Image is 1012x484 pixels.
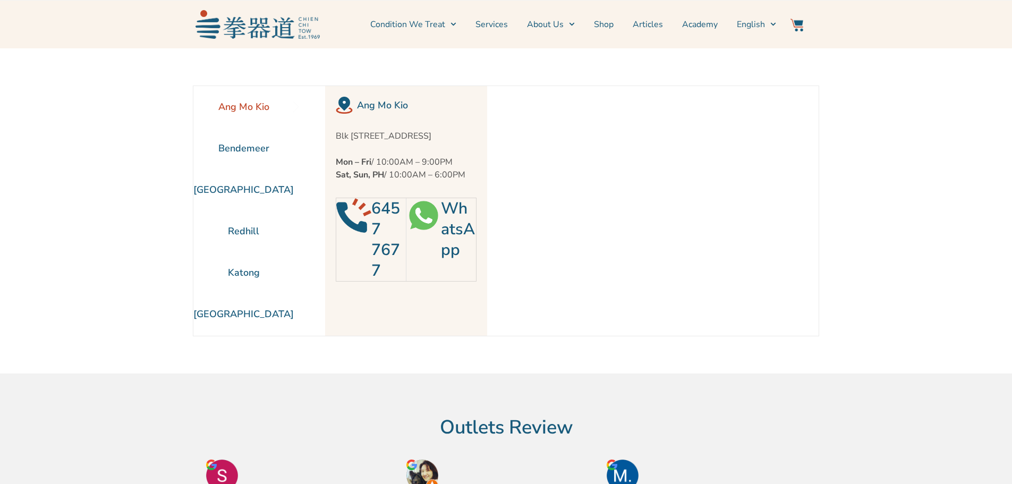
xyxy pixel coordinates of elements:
[737,11,776,38] a: English
[790,19,803,31] img: Website Icon-03
[682,11,718,38] a: Academy
[475,11,508,38] a: Services
[594,11,614,38] a: Shop
[357,98,477,113] h2: Ang Mo Kio
[370,11,456,38] a: Condition We Treat
[336,169,384,181] strong: Sat, Sun, PH
[336,156,477,181] p: / 10:00AM – 9:00PM / 10:00AM – 6:00PM
[325,11,777,38] nav: Menu
[737,18,765,31] span: English
[336,130,477,142] p: Blk [STREET_ADDRESS]
[527,11,575,38] a: About Us
[633,11,663,38] a: Articles
[336,156,371,168] strong: Mon – Fri
[487,86,788,336] iframe: Chien Chi Tow Healthcare Ang Mo Kio
[371,198,400,282] a: 6457 7677
[441,198,475,261] a: WhatsApp
[201,416,812,439] h2: Outlets Review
